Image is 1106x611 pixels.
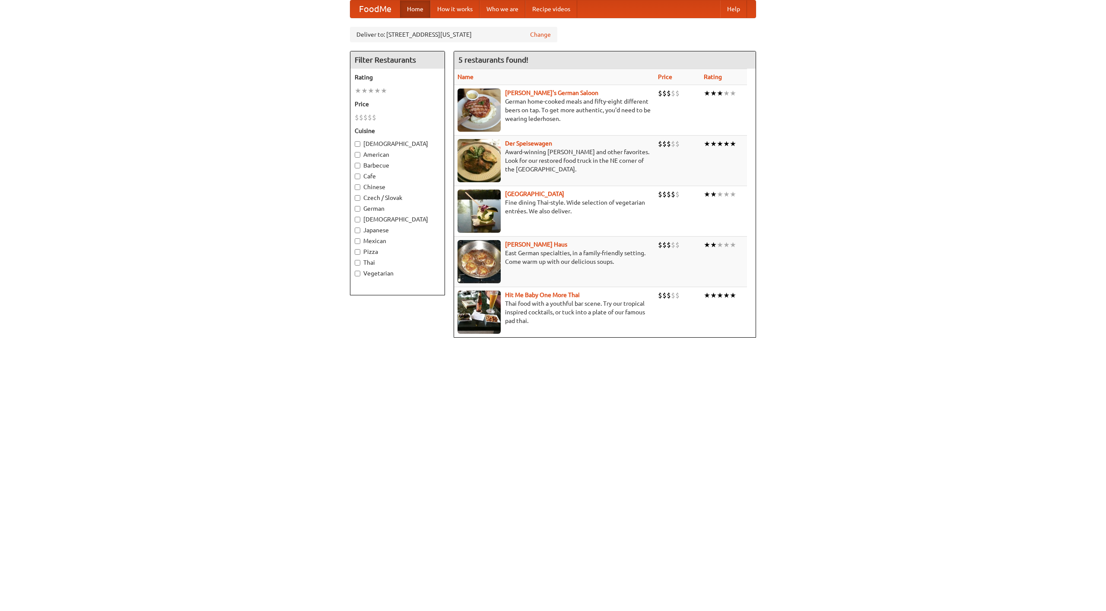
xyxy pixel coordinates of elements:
input: American [355,152,360,158]
li: ★ [717,139,723,149]
li: ★ [361,86,368,95]
li: $ [675,190,680,199]
li: $ [675,240,680,250]
label: Czech / Slovak [355,193,440,202]
ng-pluralize: 5 restaurants found! [458,56,528,64]
input: Czech / Slovak [355,195,360,201]
p: Fine dining Thai-style. Wide selection of vegetarian entrées. We also deliver. [458,198,651,215]
li: $ [675,139,680,149]
li: $ [671,240,675,250]
li: $ [658,139,662,149]
input: [DEMOGRAPHIC_DATA] [355,217,360,222]
li: ★ [704,190,710,199]
a: How it works [430,0,480,18]
li: ★ [730,139,736,149]
p: Thai food with a youthful bar scene. Try our tropical inspired cocktails, or tuck into a plate of... [458,299,651,325]
li: ★ [710,139,717,149]
label: Mexican [355,237,440,245]
h5: Price [355,100,440,108]
li: ★ [717,291,723,300]
img: speisewagen.jpg [458,139,501,182]
li: $ [675,291,680,300]
img: babythai.jpg [458,291,501,334]
label: [DEMOGRAPHIC_DATA] [355,215,440,224]
h4: Filter Restaurants [350,51,445,69]
li: ★ [710,240,717,250]
a: Change [530,30,551,39]
li: ★ [704,139,710,149]
li: $ [675,89,680,98]
label: Thai [355,258,440,267]
img: esthers.jpg [458,89,501,132]
a: Hit Me Baby One More Thai [505,291,580,298]
li: $ [662,139,667,149]
li: ★ [730,291,736,300]
li: $ [667,291,671,300]
li: $ [667,240,671,250]
label: Barbecue [355,161,440,170]
li: $ [671,139,675,149]
label: Japanese [355,226,440,234]
li: $ [667,89,671,98]
li: ★ [717,89,723,98]
li: $ [368,113,372,122]
li: $ [662,291,667,300]
li: $ [658,240,662,250]
li: ★ [704,89,710,98]
a: [PERSON_NAME]'s German Saloon [505,89,598,96]
li: $ [662,240,667,250]
input: Cafe [355,174,360,179]
input: Thai [355,260,360,266]
a: Help [720,0,747,18]
img: kohlhaus.jpg [458,240,501,283]
li: $ [372,113,376,122]
a: [PERSON_NAME] Haus [505,241,567,248]
input: Mexican [355,238,360,244]
li: ★ [381,86,387,95]
li: ★ [730,190,736,199]
div: Deliver to: [STREET_ADDRESS][US_STATE] [350,27,557,42]
a: Der Speisewagen [505,140,552,147]
label: Pizza [355,247,440,256]
input: Japanese [355,228,360,233]
li: $ [671,89,675,98]
a: Recipe videos [525,0,577,18]
li: ★ [730,89,736,98]
input: Chinese [355,184,360,190]
label: American [355,150,440,159]
p: Award-winning [PERSON_NAME] and other favorites. Look for our restored food truck in the NE corne... [458,148,651,174]
li: $ [363,113,368,122]
li: $ [671,291,675,300]
li: ★ [717,240,723,250]
li: ★ [723,89,730,98]
li: $ [355,113,359,122]
p: German home-cooked meals and fifty-eight different beers on tap. To get more authentic, you'd nee... [458,97,651,123]
label: Cafe [355,172,440,180]
li: $ [658,291,662,300]
li: $ [662,190,667,199]
li: ★ [704,240,710,250]
li: ★ [723,240,730,250]
li: ★ [374,86,381,95]
h5: Cuisine [355,127,440,135]
label: Chinese [355,183,440,191]
li: ★ [723,291,730,300]
label: Vegetarian [355,269,440,278]
li: $ [671,190,675,199]
img: satay.jpg [458,190,501,233]
li: ★ [710,190,717,199]
a: Who we are [480,0,525,18]
input: Vegetarian [355,271,360,276]
li: ★ [723,139,730,149]
li: ★ [710,291,717,300]
li: $ [658,190,662,199]
p: East German specialties, in a family-friendly setting. Come warm up with our delicious soups. [458,249,651,266]
li: ★ [368,86,374,95]
a: [GEOGRAPHIC_DATA] [505,190,564,197]
li: ★ [710,89,717,98]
